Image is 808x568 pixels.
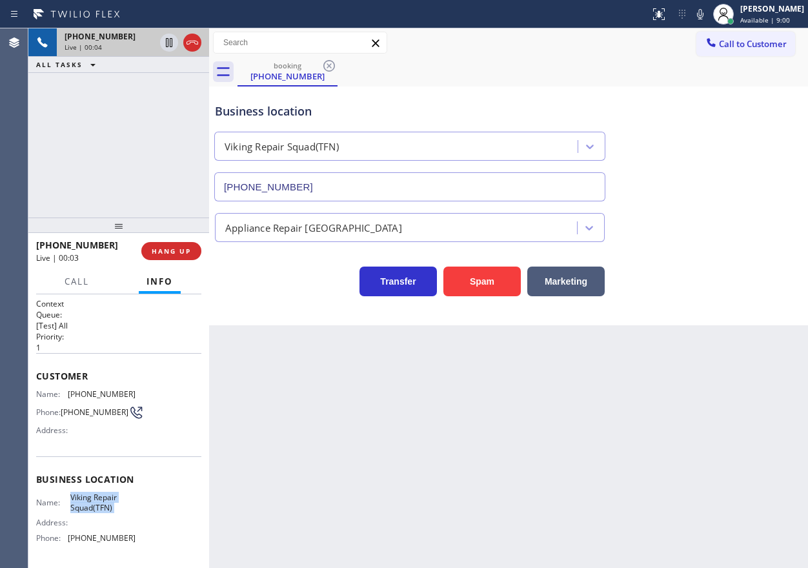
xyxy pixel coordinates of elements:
div: (561) 667-3276 [239,57,336,85]
button: Hold Customer [160,34,178,52]
button: Mute [691,5,709,23]
span: [PHONE_NUMBER] [68,389,136,399]
span: Live | 00:03 [36,252,79,263]
span: Call [65,276,89,287]
span: Name: [36,498,70,507]
input: Phone Number [214,172,605,201]
button: Info [139,269,181,294]
span: [PHONE_NUMBER] [36,239,118,251]
button: Hang up [183,34,201,52]
button: Call to Customer [696,32,795,56]
div: Viking Repair Squad(TFN) [225,139,339,154]
button: Call [57,269,97,294]
span: Live | 00:04 [65,43,102,52]
div: Business location [215,103,605,120]
div: booking [239,61,336,70]
h1: Context [36,298,201,309]
span: Phone: [36,533,68,543]
span: Address: [36,518,70,527]
span: [PHONE_NUMBER] [61,407,128,417]
button: Spam [443,267,521,296]
span: [PHONE_NUMBER] [68,533,136,543]
span: ALL TASKS [36,60,83,69]
h2: Queue: [36,309,201,320]
input: Search [214,32,387,53]
span: Name: [36,389,68,399]
div: [PERSON_NAME] [740,3,804,14]
span: Business location [36,473,201,485]
button: ALL TASKS [28,57,108,72]
div: Appliance Repair [GEOGRAPHIC_DATA] [225,220,402,235]
div: [PHONE_NUMBER] [239,70,336,82]
span: [PHONE_NUMBER] [65,31,136,42]
p: 1 [36,342,201,353]
p: [Test] All [36,320,201,331]
span: Call to Customer [719,38,787,50]
span: HANG UP [152,247,191,256]
span: Phone: [36,407,61,417]
span: Viking Repair Squad(TFN) [70,492,135,512]
h2: Priority: [36,331,201,342]
span: Customer [36,370,201,382]
button: Transfer [359,267,437,296]
span: Info [146,276,173,287]
button: HANG UP [141,242,201,260]
span: Address: [36,425,70,435]
button: Marketing [527,267,605,296]
span: Available | 9:00 [740,15,790,25]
